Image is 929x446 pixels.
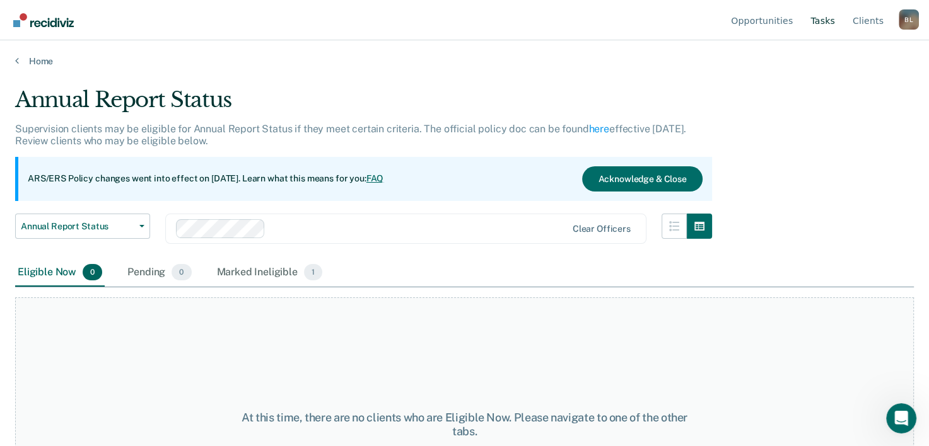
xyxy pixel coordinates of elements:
button: Annual Report Status [15,214,150,239]
div: Pending0 [125,259,194,287]
button: Acknowledge & Close [582,166,702,192]
div: Eligible Now0 [15,259,105,287]
span: 0 [172,264,191,280]
span: Annual Report Status [21,221,134,232]
img: Recidiviz [13,13,74,27]
div: B L [899,9,919,30]
div: At this time, there are no clients who are Eligible Now. Please navigate to one of the other tabs. [240,411,689,438]
button: Profile dropdown button [899,9,919,30]
span: 0 [83,264,102,280]
div: Marked Ineligible1 [214,259,325,287]
span: 1 [304,264,322,280]
a: here [589,123,609,135]
iframe: Intercom live chat [886,403,916,433]
p: Supervision clients may be eligible for Annual Report Status if they meet certain criteria. The o... [15,123,686,147]
p: ARS/ERS Policy changes went into effect on [DATE]. Learn what this means for you: [28,173,383,185]
a: FAQ [366,173,384,183]
a: Home [15,55,914,67]
div: Clear officers [573,224,631,234]
div: Annual Report Status [15,87,712,123]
